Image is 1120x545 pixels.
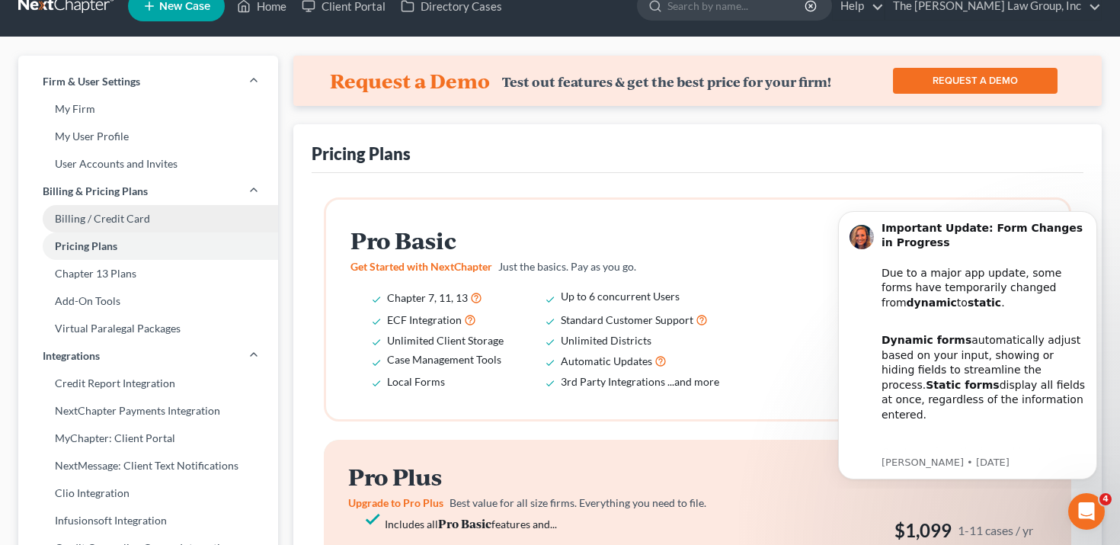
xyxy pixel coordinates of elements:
span: Automatic Updates [561,354,652,367]
span: Get Started with NextChapter [350,260,492,273]
a: NextMessage: Client Text Notifications [18,452,278,479]
span: Local Forms [387,375,445,388]
a: REQUEST A DEMO [893,68,1058,94]
a: My User Profile [18,123,278,150]
strong: Pro Basic [438,515,491,531]
p: Message from Kelly, sent 1w ago [66,258,270,272]
a: Billing & Pricing Plans [18,178,278,205]
iframe: Intercom live chat [1068,493,1105,530]
a: Billing / Credit Card [18,205,278,232]
span: Unlimited Districts [561,334,651,347]
h2: Pro Plus [348,464,738,489]
iframe: Intercom notifications message [815,197,1120,489]
a: User Accounts and Invites [18,150,278,178]
span: New Case [159,1,210,12]
a: Clio Integration [18,479,278,507]
span: Standard Customer Support [561,313,693,326]
span: Unlimited Client Storage [387,334,504,347]
span: Up to 6 concurrent Users [561,290,680,303]
a: Firm & User Settings [18,68,278,95]
div: Test out features & get the best price for your firm! [502,74,831,90]
a: Chapter 13 Plans [18,260,278,287]
div: Pricing Plans [312,143,411,165]
a: Credit Report Integration [18,370,278,397]
a: Integrations [18,342,278,370]
a: My Firm [18,95,278,123]
a: Virtual Paralegal Packages [18,315,278,342]
div: Our team is actively working to re-integrate dynamic functionality and expects to have it restore... [66,233,270,353]
span: ...and more [667,375,719,388]
h2: Pro Basic [350,228,741,253]
span: Upgrade to Pro Plus [348,496,443,509]
a: Add-On Tools [18,287,278,315]
a: Pricing Plans [18,232,278,260]
span: Includes all features and... [385,518,557,531]
span: Firm & User Settings [43,74,140,89]
span: Integrations [43,348,100,364]
a: NextChapter Payments Integration [18,397,278,425]
span: Chapter 7, 11, 13 [387,291,468,304]
small: 1-11 cases / yr [958,522,1033,538]
span: ECF Integration [387,313,462,326]
span: Billing & Pricing Plans [43,184,148,199]
h4: Request a Demo [330,69,490,93]
span: Best value for all size firms. Everything you need to file. [450,496,706,509]
span: Just the basics. Pay as you go. [498,260,636,273]
a: MyChapter: Client Portal [18,425,278,452]
span: Case Management Tools [387,353,501,366]
h3: $1,099 [882,518,1047,543]
a: Infusionsoft Integration [18,507,278,534]
span: 4 [1099,493,1112,505]
span: 3rd Party Integrations [561,375,665,388]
